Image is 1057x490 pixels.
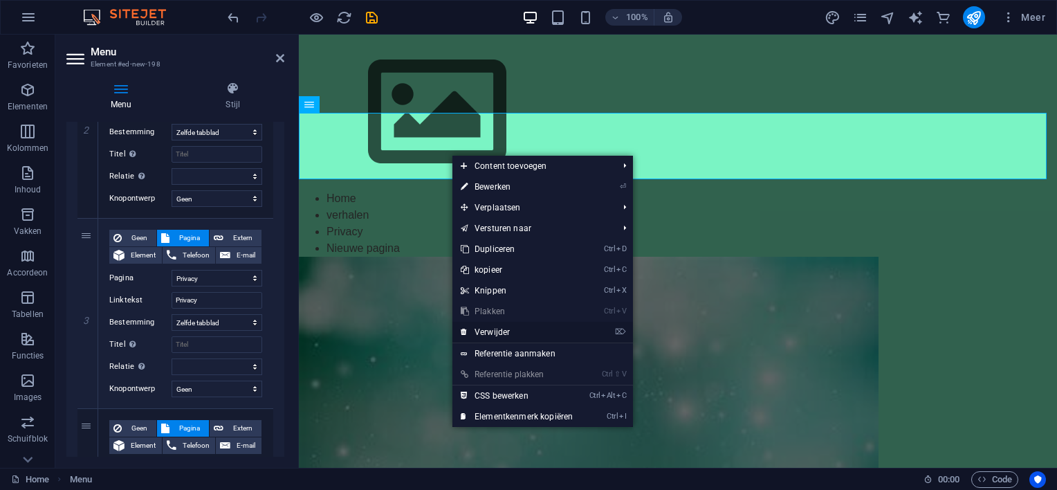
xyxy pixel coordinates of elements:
[308,9,324,26] button: Klik hier om de voorbeeldmodus te verlaten en verder te gaan met bewerken
[605,9,654,26] button: 100%
[615,327,626,336] i: ⌦
[126,420,152,437] span: Geen
[923,471,960,488] h6: Sessietijd
[157,420,209,437] button: Pagina
[157,230,209,246] button: Pagina
[181,437,212,454] span: Telefoon
[852,9,869,26] button: pages
[126,230,152,246] span: Geen
[129,437,158,454] span: Element
[626,9,648,26] h6: 100%
[880,10,896,26] i: Navigator
[604,307,615,316] i: Ctrl
[181,82,284,111] h4: Stijl
[601,391,615,400] i: Alt
[226,10,241,26] i: Ongedaan maken: Menu-item wijzigen (Ctrl+Z)
[7,267,48,278] p: Accordeon
[109,146,172,163] label: Titel
[616,244,626,253] i: D
[589,391,600,400] i: Ctrl
[452,156,612,176] span: Content toevoegen
[225,9,241,26] button: undo
[607,412,618,421] i: Ctrl
[364,10,380,26] i: Opslaan (Ctrl+S)
[70,471,92,488] span: Klik om te selecteren, dubbelklik om te bewerken
[228,420,257,437] span: Extern
[109,381,172,397] label: Knopontwerp
[109,437,162,454] button: Element
[614,370,621,379] i: ⇧
[908,9,924,26] button: text_generator
[109,230,156,246] button: Geen
[662,11,674,24] i: Stel bij het wijzigen van de grootte van de weergegeven website automatisch het juist zoomniveau ...
[452,364,581,385] a: Ctrl⇧VReferentie plakken
[235,437,257,454] span: E-mail
[452,176,581,197] a: ⏎Bewerken
[109,124,172,140] label: Bestemming
[14,226,42,237] p: Vakken
[852,10,868,26] i: Pagina's (Ctrl+Alt+S)
[174,230,205,246] span: Pagina
[76,315,96,326] em: 3
[235,247,257,264] span: E-mail
[825,9,841,26] button: design
[452,301,581,322] a: CtrlVPlakken
[452,385,581,406] a: CtrlAltCCSS bewerken
[336,10,352,26] i: Pagina opnieuw laden
[8,101,48,112] p: Elementen
[935,10,951,26] i: Commerce
[996,6,1051,28] button: Meer
[210,230,261,246] button: Extern
[1002,10,1045,24] span: Meer
[109,314,172,331] label: Bestemming
[216,247,261,264] button: E-mail
[602,370,613,379] i: Ctrl
[14,392,42,403] p: Images
[336,9,352,26] button: reload
[935,9,952,26] button: commerce
[216,437,261,454] button: E-mail
[7,143,49,154] p: Kolommen
[15,184,42,195] p: Inhoud
[604,286,615,295] i: Ctrl
[963,6,985,28] button: publish
[452,343,633,364] a: Referentie aanmaken
[363,9,380,26] button: save
[109,336,172,353] label: Titel
[452,218,612,239] a: Versturen naar
[452,280,581,301] a: CtrlXKnippen
[619,412,626,421] i: I
[109,420,156,437] button: Geen
[622,370,626,379] i: V
[172,336,262,353] input: Titel
[948,474,950,484] span: :
[452,239,581,260] a: CtrlDDupliceren
[109,270,172,287] label: Pagina
[8,433,48,444] p: Schuifblok
[172,146,262,163] input: Titel
[109,292,172,309] label: Linktekst
[452,260,581,280] a: CtrlCkopieer
[452,197,612,218] span: Verplaatsen
[971,471,1018,488] button: Code
[620,182,626,191] i: ⏎
[616,391,626,400] i: C
[12,309,44,320] p: Tabellen
[12,350,44,361] p: Functies
[174,420,205,437] span: Pagina
[11,471,49,488] a: Klik om selectie op te heffen, dubbelklik om Pagina's te open
[109,190,172,207] label: Knopontwerp
[452,406,581,427] a: CtrlIElementkenmerk kopiëren
[91,58,257,71] h3: Element #ed-new-198
[825,10,840,26] i: Design (Ctrl+Alt+Y)
[616,307,626,316] i: V
[163,437,216,454] button: Telefoon
[91,46,284,58] h2: Menu
[70,471,92,488] nav: breadcrumb
[880,9,897,26] button: navigator
[966,10,982,26] i: Publiceren
[977,471,1012,488] span: Code
[1029,471,1046,488] button: Usercentrics
[109,247,162,264] button: Element
[210,420,261,437] button: Extern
